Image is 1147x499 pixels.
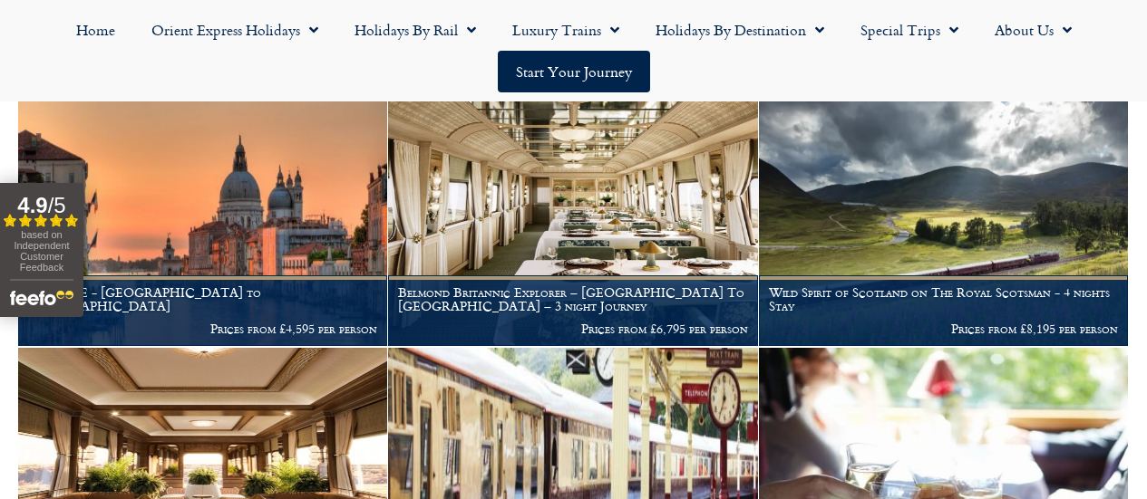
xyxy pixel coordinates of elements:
[58,9,133,51] a: Home
[759,95,1129,346] a: Wild Spirit of Scotland on The Royal Scotsman - 4 nights Stay Prices from £8,195 per person
[398,285,747,314] h1: Belmond Britannic Explorer – [GEOGRAPHIC_DATA] To [GEOGRAPHIC_DATA] – 3 night Journey
[18,95,388,346] a: The VSOE - [GEOGRAPHIC_DATA] to [GEOGRAPHIC_DATA] Prices from £4,595 per person
[28,285,377,314] h1: The VSOE - [GEOGRAPHIC_DATA] to [GEOGRAPHIC_DATA]
[977,9,1090,51] a: About Us
[388,95,758,346] a: Belmond Britannic Explorer – [GEOGRAPHIC_DATA] To [GEOGRAPHIC_DATA] – 3 night Journey Prices from...
[18,95,387,345] img: Orient Express Special Venice compressed
[769,285,1118,314] h1: Wild Spirit of Scotland on The Royal Scotsman - 4 nights Stay
[842,9,977,51] a: Special Trips
[336,9,494,51] a: Holidays by Rail
[28,321,377,336] p: Prices from £4,595 per person
[398,321,747,336] p: Prices from £6,795 per person
[133,9,336,51] a: Orient Express Holidays
[9,9,1138,92] nav: Menu
[494,9,637,51] a: Luxury Trains
[769,321,1118,336] p: Prices from £8,195 per person
[498,51,650,92] a: Start your Journey
[637,9,842,51] a: Holidays by Destination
